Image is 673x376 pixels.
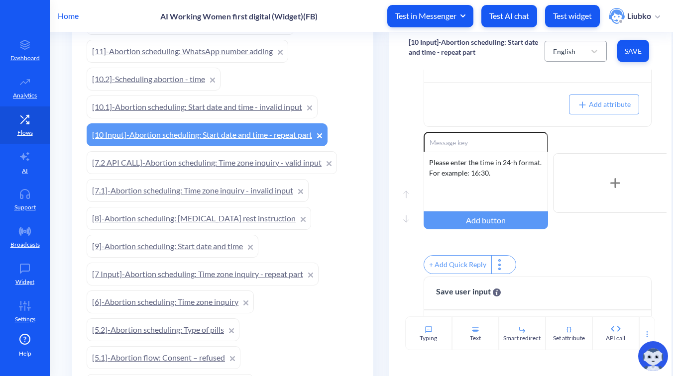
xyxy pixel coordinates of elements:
[87,151,337,174] a: [7.2 API CALL]-Abortion scheduling: Time zone inquiry - valid input
[87,346,240,369] a: [5.1]-Abortion flow: Consent – refused
[160,11,318,21] p: AI Working Women first digital (Widget)(FB)
[420,334,437,343] div: Typing
[627,10,651,21] p: Liubko
[424,132,548,152] input: Message key
[87,123,328,146] a: [10 Input]-Abortion scheduling: Start date and time - repeat part
[481,5,537,27] button: Test AI chat
[87,318,239,341] a: [5.2]-Abortion scheduling: Type of pills
[13,91,37,100] p: Analytics
[87,95,318,118] a: [10.1]-Abortion scheduling: Start date and time - invalid input
[553,334,585,343] div: Set attribute
[19,349,31,358] span: Help
[87,40,288,63] a: [11]-Abortion scheduling: WhatsApp number adding
[15,278,34,286] p: Widget
[15,315,35,324] p: Settings
[87,68,221,91] a: [10.2]-Scheduling abortion - time
[604,7,665,25] button: user photoLiubko
[14,203,36,212] p: Support
[87,235,258,258] a: [9]-Abortion scheduling: Start date and time
[10,240,40,249] p: Broadcasts
[87,207,311,230] a: [8]-Abortion scheduling: [MEDICAL_DATA] rest instruction
[545,5,600,27] button: Test widget
[17,128,33,137] p: Flows
[470,334,481,343] div: Text
[609,8,625,24] img: user photo
[22,167,28,176] p: AI
[58,10,79,22] p: Home
[638,341,668,371] img: copilot-icon.svg
[577,100,631,108] span: Add attribute
[606,334,625,343] div: API call
[503,334,541,343] div: Smart redirect
[424,256,491,274] div: + Add Quick Reply
[424,152,548,211] div: Please enter the time in 24-h format. For example: 16:30.
[489,11,529,21] p: Test AI chat
[87,263,319,285] a: [7 Input]-Abortion scheduling: Time zone inquiry - repeat part
[625,46,641,56] span: Save
[87,290,254,313] a: [6]-Abortion scheduling: Time zone inquiry
[424,211,548,229] div: Add button
[10,54,40,63] p: Dashboard
[87,179,309,202] a: [7.1]-Abortion scheduling: Time zone inquiry - invalid input
[395,10,465,21] span: Test in Messenger
[553,46,575,56] div: English
[617,40,649,62] button: Save
[553,11,592,21] p: Test widget
[409,37,545,57] p: [10 Input]-Abortion scheduling: Start date and time - repeat part
[387,5,473,27] button: Test in Messenger
[436,285,501,297] span: Save user input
